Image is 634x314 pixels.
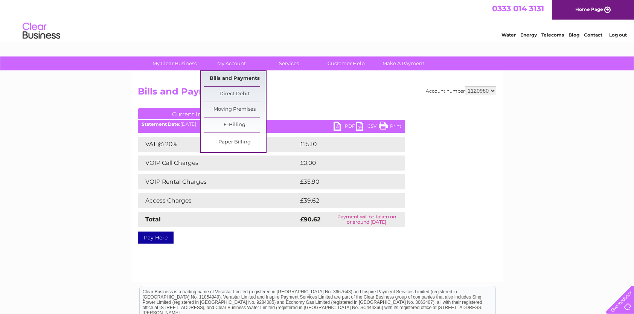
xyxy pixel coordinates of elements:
td: £35.90 [298,174,390,189]
a: Services [258,56,320,70]
a: Print [379,122,401,133]
td: Payment will be taken on or around [DATE] [328,212,405,227]
a: CSV [356,122,379,133]
b: Statement Date: [142,121,180,127]
td: VOIP Call Charges [138,155,298,171]
div: Clear Business is a trading name of Verastar Limited (registered in [GEOGRAPHIC_DATA] No. 3667643... [140,4,495,37]
a: Energy [520,32,537,38]
td: £15.10 [298,137,389,152]
img: logo.png [22,20,61,43]
div: Account number [426,86,496,95]
td: VAT @ 20% [138,137,298,152]
a: Direct Debit [204,87,266,102]
a: Water [501,32,516,38]
strong: Total [145,216,161,223]
div: [DATE] [138,122,405,127]
a: 0333 014 3131 [492,4,544,13]
a: Log out [609,32,627,38]
a: Pay Here [138,232,174,244]
a: Customer Help [315,56,377,70]
a: Contact [584,32,602,38]
a: Moving Premises [204,102,266,117]
td: £39.62 [298,193,390,208]
a: My Clear Business [143,56,206,70]
a: Make A Payment [372,56,434,70]
a: Blog [568,32,579,38]
a: PDF [334,122,356,133]
a: E-Billing [204,117,266,133]
a: Telecoms [541,32,564,38]
a: My Account [201,56,263,70]
a: Paper Billing [204,135,266,150]
h2: Bills and Payments [138,86,496,101]
a: Bills and Payments [204,71,266,86]
td: VOIP Rental Charges [138,174,298,189]
td: Access Charges [138,193,298,208]
td: £0.00 [298,155,388,171]
strong: £90.62 [300,216,320,223]
a: Current Invoice [138,108,251,119]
